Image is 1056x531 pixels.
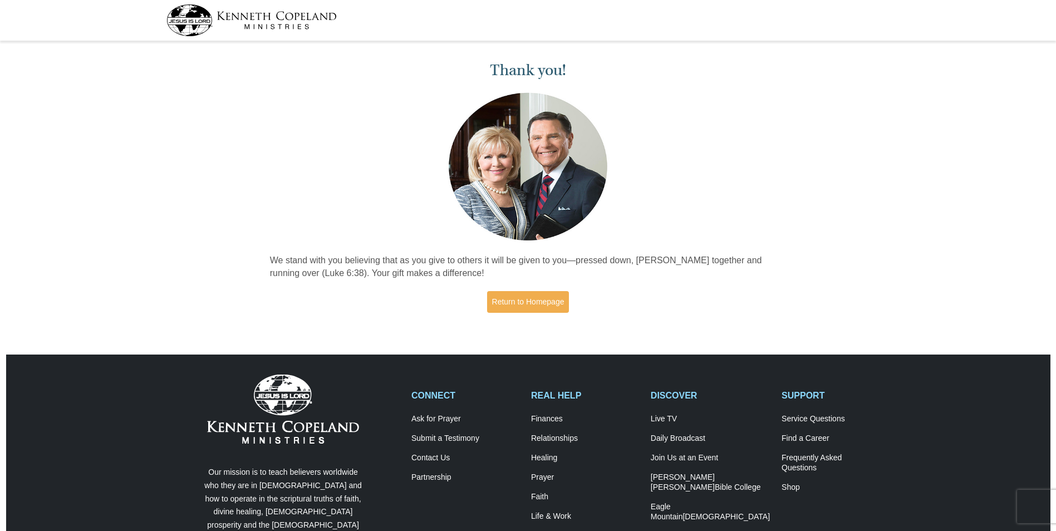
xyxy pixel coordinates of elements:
a: Submit a Testimony [411,434,519,444]
a: Eagle Mountain[DEMOGRAPHIC_DATA] [651,502,770,522]
a: Ask for Prayer [411,414,519,424]
a: Faith [531,492,639,502]
a: Shop [782,483,890,493]
a: Partnership [411,473,519,483]
a: Live TV [651,414,770,424]
a: Life & Work [531,512,639,522]
a: Finances [531,414,639,424]
p: We stand with you believing that as you give to others it will be given to you—pressed down, [PER... [270,254,787,280]
a: Healing [531,453,639,463]
span: [DEMOGRAPHIC_DATA] [682,512,770,521]
a: Find a Career [782,434,890,444]
img: Kenneth Copeland Ministries [207,375,359,444]
img: Kenneth and Gloria [446,90,610,243]
h2: SUPPORT [782,390,890,401]
img: kcm-header-logo.svg [166,4,337,36]
h1: Thank you! [270,61,787,80]
a: Service Questions [782,414,890,424]
h2: DISCOVER [651,390,770,401]
h2: REAL HELP [531,390,639,401]
h2: CONNECT [411,390,519,401]
a: Join Us at an Event [651,453,770,463]
a: Return to Homepage [487,291,569,313]
span: Bible College [715,483,761,491]
a: Frequently AskedQuestions [782,453,890,473]
a: Contact Us [411,453,519,463]
a: Daily Broadcast [651,434,770,444]
a: Prayer [531,473,639,483]
a: [PERSON_NAME] [PERSON_NAME]Bible College [651,473,770,493]
a: Relationships [531,434,639,444]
